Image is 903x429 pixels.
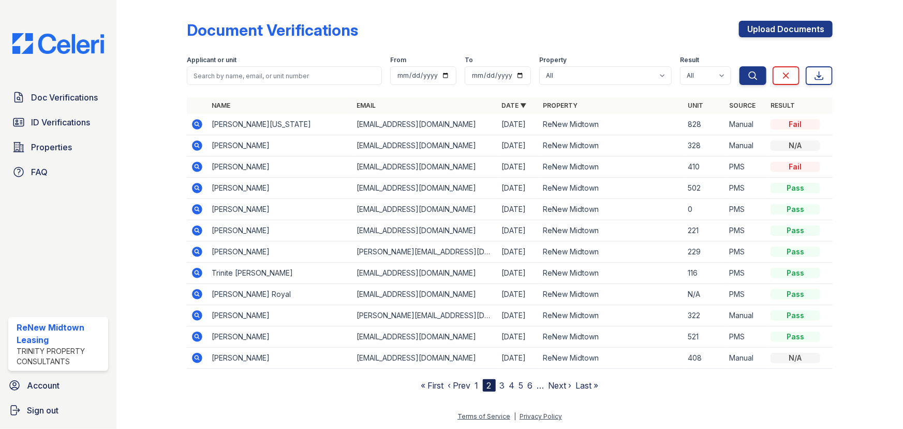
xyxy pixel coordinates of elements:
div: Pass [771,247,820,257]
div: Fail [771,119,820,130]
td: [EMAIL_ADDRESS][DOMAIN_NAME] [352,135,497,156]
td: [DATE] [497,135,539,156]
td: [PERSON_NAME] [208,156,352,178]
label: From [390,56,406,64]
a: Last » [576,380,599,391]
a: Next › [549,380,572,391]
span: Account [27,379,60,392]
td: ReNew Midtown [539,178,684,199]
div: Pass [771,204,820,214]
td: ReNew Midtown [539,326,684,348]
label: Property [539,56,567,64]
a: Email [357,102,376,109]
td: Manual [725,348,766,369]
td: 116 [684,263,725,284]
a: FAQ [8,162,108,182]
span: Properties [31,141,72,153]
td: ReNew Midtown [539,348,684,369]
td: 828 [684,114,725,135]
div: Pass [771,289,820,299]
div: Pass [771,183,820,193]
span: FAQ [31,166,48,178]
div: Pass [771,332,820,342]
td: [EMAIL_ADDRESS][DOMAIN_NAME] [352,199,497,220]
img: CE_Logo_Blue-a8612792a0a2168367f1c8372b55b34899dd931a85d93a1a3d3e32e68fde9ad4.png [4,33,112,54]
td: [PERSON_NAME] [208,178,352,199]
td: [DATE] [497,114,539,135]
td: Trinite [PERSON_NAME] [208,263,352,284]
td: [EMAIL_ADDRESS][DOMAIN_NAME] [352,284,497,305]
div: Pass [771,310,820,321]
a: Upload Documents [739,21,833,37]
td: [PERSON_NAME][EMAIL_ADDRESS][DOMAIN_NAME] [352,241,497,263]
td: ReNew Midtown [539,156,684,178]
a: Privacy Policy [520,412,562,420]
div: ReNew Midtown Leasing [17,321,104,346]
td: [PERSON_NAME] [208,135,352,156]
a: Property [543,102,578,109]
div: Document Verifications [187,21,358,39]
label: To [465,56,473,64]
td: 328 [684,135,725,156]
div: | [514,412,516,420]
a: 4 [509,380,515,391]
a: Name [212,102,230,109]
td: Manual [725,135,766,156]
td: [DATE] [497,326,539,348]
td: PMS [725,326,766,348]
td: [DATE] [497,199,539,220]
a: 1 [475,380,479,391]
a: 5 [519,380,524,391]
td: PMS [725,199,766,220]
div: 2 [483,379,496,392]
td: ReNew Midtown [539,305,684,326]
td: ReNew Midtown [539,199,684,220]
span: Doc Verifications [31,91,98,104]
td: [EMAIL_ADDRESS][DOMAIN_NAME] [352,348,497,369]
td: [PERSON_NAME][EMAIL_ADDRESS][DOMAIN_NAME] [352,305,497,326]
td: PMS [725,220,766,241]
td: 221 [684,220,725,241]
a: Date ▼ [501,102,526,109]
td: ReNew Midtown [539,241,684,263]
td: [PERSON_NAME][US_STATE] [208,114,352,135]
td: PMS [725,178,766,199]
td: [DATE] [497,284,539,305]
div: N/A [771,140,820,151]
td: ReNew Midtown [539,114,684,135]
span: ID Verifications [31,116,90,128]
td: 0 [684,199,725,220]
div: Pass [771,225,820,236]
td: [DATE] [497,241,539,263]
td: [PERSON_NAME] [208,199,352,220]
a: ID Verifications [8,112,108,133]
td: PMS [725,284,766,305]
td: 502 [684,178,725,199]
td: ReNew Midtown [539,220,684,241]
td: PMS [725,241,766,263]
a: Unit [688,102,703,109]
td: [DATE] [497,263,539,284]
td: [EMAIL_ADDRESS][DOMAIN_NAME] [352,220,497,241]
label: Result [680,56,699,64]
td: PMS [725,263,766,284]
a: Doc Verifications [8,87,108,108]
a: ‹ Prev [448,380,471,391]
a: Source [729,102,756,109]
td: [DATE] [497,156,539,178]
a: Result [771,102,795,109]
td: N/A [684,284,725,305]
td: [EMAIL_ADDRESS][DOMAIN_NAME] [352,114,497,135]
td: [PERSON_NAME] Royal [208,284,352,305]
input: Search by name, email, or unit number [187,66,382,85]
a: Account [4,375,112,396]
a: Sign out [4,400,112,421]
div: Pass [771,268,820,278]
a: Terms of Service [457,412,510,420]
td: [PERSON_NAME] [208,220,352,241]
td: 410 [684,156,725,178]
td: Manual [725,305,766,326]
td: [EMAIL_ADDRESS][DOMAIN_NAME] [352,156,497,178]
a: Properties [8,137,108,158]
